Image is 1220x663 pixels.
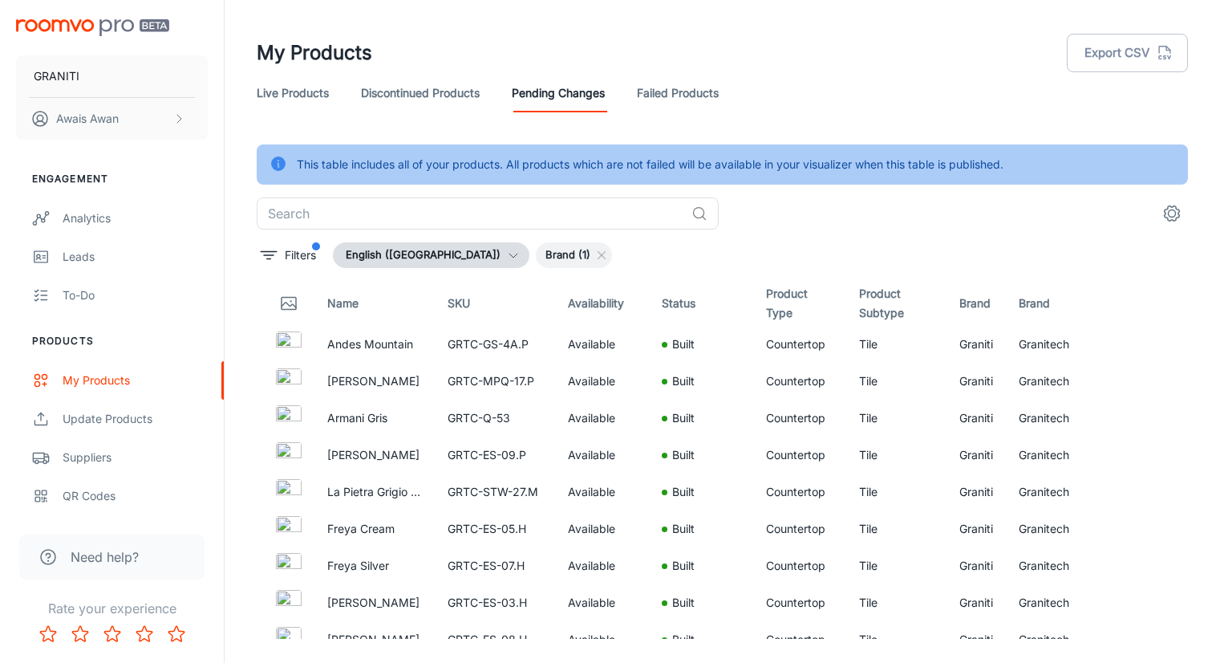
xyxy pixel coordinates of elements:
button: Rate 3 star [96,618,128,650]
td: GRTC-ES-08.H [435,621,555,658]
div: Suppliers [63,449,208,466]
td: Available [555,437,649,474]
th: Product Subtype [846,281,946,326]
p: Andes Mountain [327,336,422,353]
div: This table includes all of your products. All products which are not failed will be available in ... [297,149,1003,180]
p: La Pietra Grigio Di Pietra [327,483,422,501]
td: Granitech [1006,547,1082,584]
td: GRTC-Q-53 [435,400,555,437]
td: Granitech [1006,510,1082,547]
td: Countertop [753,547,846,584]
svg: Thumbnail [279,294,298,313]
td: GRTC-ES-09.P [435,437,555,474]
p: [PERSON_NAME] [327,631,422,649]
button: Rate 2 star [64,618,96,650]
p: Built [672,631,695,649]
td: Tile [846,400,946,437]
div: Update Products [63,410,208,428]
td: GRTC-MPQ-17.P [435,363,555,400]
p: Built [672,446,695,464]
td: GRTC-GS-4A.P [435,326,555,363]
p: Awais Awan [56,110,119,128]
button: Rate 5 star [160,618,193,650]
td: Graniti [946,474,1006,510]
a: Failed Products [637,74,719,112]
img: Roomvo PRO Beta [16,19,169,36]
button: filter [257,242,320,268]
button: settings [1156,197,1188,230]
th: Product Type [753,281,846,326]
span: Brand (1) [536,247,600,263]
td: Granitech [1006,326,1082,363]
td: Tile [846,474,946,510]
p: Armani Gris [327,409,422,427]
th: Name [314,281,435,326]
p: Built [672,594,695,612]
button: GRANITI [16,55,208,97]
th: Availability [555,281,649,326]
td: Available [555,474,649,510]
td: Tile [846,363,946,400]
td: Graniti [946,510,1006,547]
td: Countertop [753,474,846,510]
th: SKU [435,281,555,326]
td: Countertop [753,437,846,474]
td: Countertop [753,363,846,400]
p: Built [672,483,695,501]
td: Countertop [753,400,846,437]
p: Built [672,520,695,538]
td: Graniti [946,584,1006,621]
td: GRTC-ES-05.H [435,510,555,547]
td: Countertop [753,510,846,547]
td: Tile [846,437,946,474]
td: Granitech [1006,437,1082,474]
p: Freya Silver [327,557,422,575]
div: Brand (1) [536,242,612,268]
td: Graniti [946,621,1006,658]
th: Brand [946,281,1006,326]
input: Search [257,197,685,230]
td: Available [555,326,649,363]
td: Granitech [1006,363,1082,400]
td: Available [555,400,649,437]
p: Built [672,557,695,575]
td: GRTC-ES-03.H [435,584,555,621]
a: Pending Changes [512,74,605,112]
p: Freya Cream [327,520,422,538]
td: Tile [846,547,946,584]
button: Awais Awan [16,98,208,140]
div: My Products [63,372,208,389]
td: Available [555,363,649,400]
p: [PERSON_NAME] [327,446,422,464]
button: English ([GEOGRAPHIC_DATA]) [333,242,529,268]
th: Status [649,281,753,326]
button: Rate 4 star [128,618,160,650]
td: Available [555,547,649,584]
p: [PERSON_NAME] [327,372,422,390]
p: GRANITI [34,67,79,85]
td: Granitech [1006,400,1082,437]
td: Countertop [753,326,846,363]
p: Built [672,336,695,353]
td: Granitech [1006,584,1082,621]
p: Filters [285,246,316,264]
td: Graniti [946,547,1006,584]
div: Leads [63,248,208,266]
td: GRTC-ES-07.H [435,547,555,584]
h1: My Products [257,39,372,67]
td: Available [555,584,649,621]
span: Need help? [71,547,139,567]
div: To-do [63,287,208,304]
a: Discontinued Products [361,74,480,112]
td: Countertop [753,584,846,621]
a: Live Products [257,74,329,112]
p: Built [672,409,695,427]
td: Granitech [1006,621,1082,658]
p: Built [672,372,695,390]
td: Tile [846,584,946,621]
div: QR Codes [63,487,208,505]
p: Rate your experience [13,599,211,618]
td: Countertop [753,621,846,658]
td: Tile [846,621,946,658]
div: Analytics [63,209,208,227]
